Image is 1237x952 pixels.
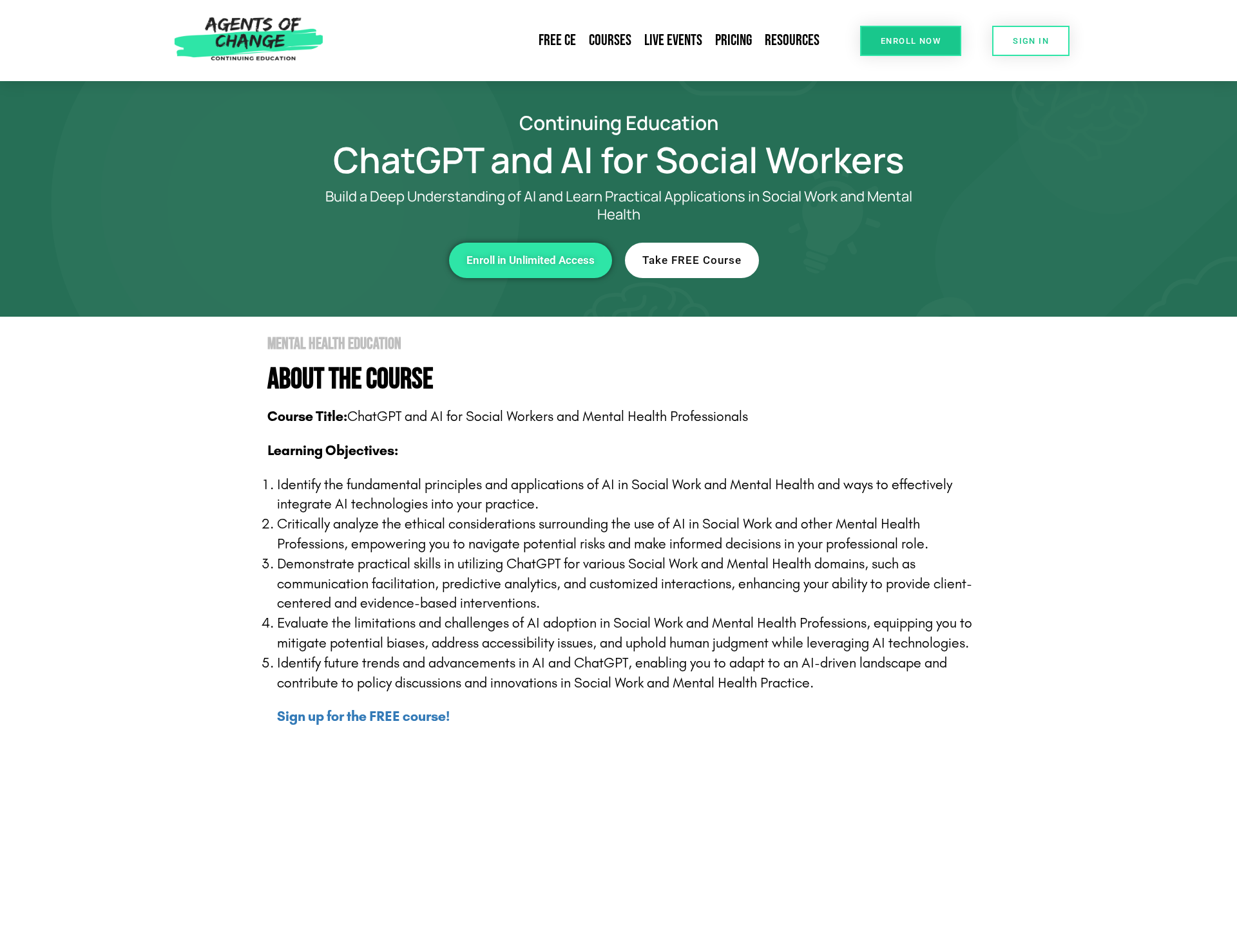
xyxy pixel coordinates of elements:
a: Enroll Now [860,26,961,56]
p: ChatGPT and AI for Social Workers and Mental Health Professionals [267,407,986,427]
p: Identify future trends and advancements in AI and ChatGPT, enabling you to adapt to an AI-driven ... [277,653,986,693]
b: Learning Objectives: [267,442,398,459]
a: Live Events [638,26,709,55]
p: Critically analyze the ethical considerations surrounding the use of AI in Social Work and other ... [277,514,986,554]
span: Enroll in Unlimited Access [466,255,595,266]
h2: Continuing Education [251,113,986,132]
nav: Menu [330,26,826,55]
b: Course Title: [267,408,347,425]
span: SIGN IN [1013,37,1049,45]
span: Enroll Now [881,37,941,45]
p: Evaluate the limitations and challenges of AI adoption in Social Work and Mental Health Professio... [277,613,986,653]
h4: About The Course [267,365,986,394]
h1: ChatGPT and AI for Social Workers [251,145,986,174]
p: Identify the fundamental principles and applications of AI in Social Work and Mental Health and w... [277,475,986,515]
a: Resources [758,26,826,55]
p: Build a Deep Understanding of AI and Learn Practical Applications in Social Work and Mental Health [303,187,934,223]
a: Take FREE Course [625,243,759,278]
a: SIGN IN [992,26,1069,56]
span: Take FREE Course [642,255,742,266]
a: Courses [582,26,638,55]
a: Free CE [532,26,582,55]
a: Pricing [709,26,758,55]
a: Sign up for the FREE course! [277,708,450,725]
p: Demonstrate practical skills in utilizing ChatGPT for various Social Work and Mental Health domai... [277,554,986,613]
h2: Mental Health Education [267,336,986,352]
a: Enroll in Unlimited Access [449,243,612,278]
